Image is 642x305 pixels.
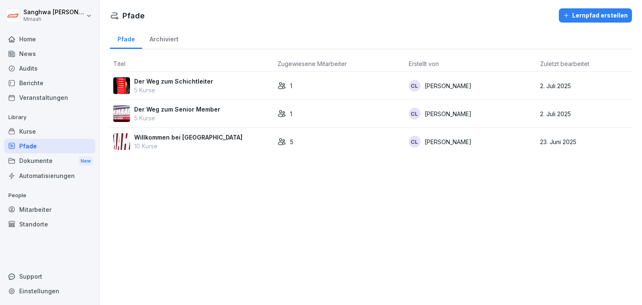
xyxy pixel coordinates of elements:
p: 5 [290,137,293,146]
button: Lernpfad erstellen [559,8,632,23]
a: Kurse [4,124,95,139]
div: CL [409,80,420,91]
a: Automatisierungen [4,168,95,183]
p: Der Weg zum Senior Member [134,105,220,114]
a: Einstellungen [4,284,95,298]
p: [PERSON_NAME] [425,81,471,90]
a: DokumenteNew [4,153,95,169]
span: Erstellt von [409,60,439,67]
a: Standorte [4,217,95,231]
img: izyii0lu050cgh2urtcnfvza.png [113,77,130,94]
p: Willkommen bei [GEOGRAPHIC_DATA] [134,133,242,142]
p: Library [4,111,95,124]
span: Zuletzt bearbeitet [540,60,589,67]
p: Der Weg zum Schichtleiter [134,77,213,86]
span: Titel [113,60,125,67]
div: CL [409,108,420,119]
a: Mitarbeiter [4,202,95,217]
p: [PERSON_NAME] [425,109,471,118]
p: 5 Kurse [134,86,213,94]
a: Veranstaltungen [4,90,95,105]
a: Berichte [4,76,95,90]
p: People [4,189,95,202]
p: 2. Juli 2025 [540,81,629,90]
img: ojbqyhlxi15blpnfdkmqkhr7.png [113,133,130,150]
a: Audits [4,61,95,76]
a: Archiviert [142,28,186,49]
p: Sanghwa [PERSON_NAME] [23,9,84,16]
div: Dokumente [4,153,95,169]
a: Pfade [4,139,95,153]
p: 2. Juli 2025 [540,109,629,118]
p: Mmaah [23,16,84,22]
h1: Pfade [122,10,145,21]
p: 10 Kurse [134,142,242,150]
p: 5 Kurse [134,114,220,122]
a: News [4,46,95,61]
div: Support [4,269,95,284]
p: [PERSON_NAME] [425,137,471,146]
p: 23. Juni 2025 [540,137,629,146]
p: 1 [290,109,292,118]
img: qr5z7n6hx5oqeyfl8s21burq.png [113,105,130,122]
div: CL [409,136,420,147]
div: Lernpfad erstellen [563,11,628,20]
a: Pfade [110,28,142,49]
a: Home [4,32,95,46]
div: New [79,156,93,166]
span: Zugewiesene Mitarbeiter [278,60,347,67]
p: 1 [290,81,292,90]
